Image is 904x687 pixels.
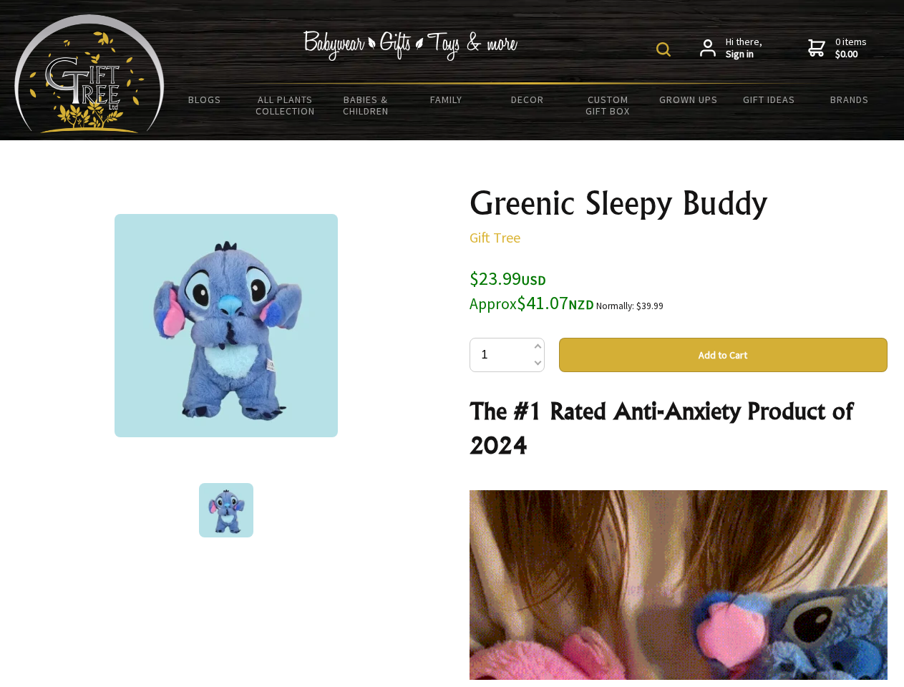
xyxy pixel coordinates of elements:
[808,36,867,61] a: 0 items$0.00
[470,186,888,220] h1: Greenic Sleepy Buddy
[115,214,338,437] img: Greenic Sleepy Buddy
[810,84,890,114] a: Brands
[521,272,546,288] span: USD
[303,31,518,61] img: Babywear - Gifts - Toys & more
[407,84,487,114] a: Family
[470,396,852,459] strong: The #1 Rated Anti-Anxiety Product of 2024
[246,84,326,126] a: All Plants Collection
[199,483,253,537] img: Greenic Sleepy Buddy
[470,228,520,246] a: Gift Tree
[326,84,407,126] a: Babies & Children
[700,36,762,61] a: Hi there,Sign in
[487,84,568,114] a: Decor
[568,296,594,313] span: NZD
[568,84,648,126] a: Custom Gift Box
[14,14,165,133] img: Babyware - Gifts - Toys and more...
[835,48,867,61] strong: $0.00
[835,35,867,61] span: 0 items
[726,36,762,61] span: Hi there,
[596,300,664,312] small: Normally: $39.99
[648,84,729,114] a: Grown Ups
[726,48,762,61] strong: Sign in
[656,42,671,57] img: product search
[470,266,594,314] span: $23.99 $41.07
[729,84,810,114] a: Gift Ideas
[165,84,246,114] a: BLOGS
[559,338,888,372] button: Add to Cart
[470,294,517,313] small: Approx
